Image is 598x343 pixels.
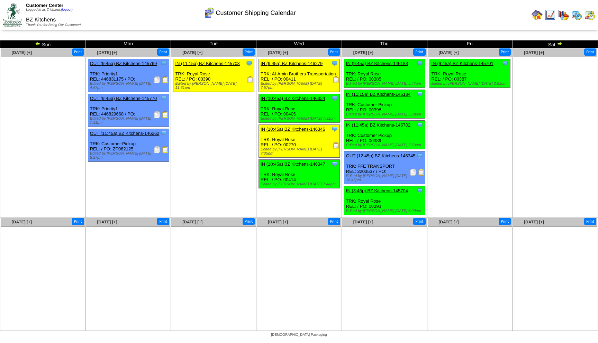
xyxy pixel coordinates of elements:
[571,9,582,20] img: calendarprod.gif
[162,111,169,118] img: Bill of Lading
[203,7,215,18] img: calendarcustomer.gif
[261,61,323,66] a: IN (9:45a) BZ Kitchens-146279
[0,40,86,48] td: Sun
[175,61,239,66] a: IN (11:15a) BZ Kitchens-145703
[12,220,32,224] span: [DATE] [+]
[268,50,288,55] a: [DATE] [+]
[524,220,544,224] a: [DATE] [+]
[429,59,510,88] div: TRK: Royal Rose REL: / PO: 00387
[584,9,595,20] img: calendarinout.gif
[416,152,423,159] img: Tooltip
[416,91,423,98] img: Tooltip
[502,60,509,67] img: Tooltip
[331,126,338,132] img: Tooltip
[346,122,410,128] a: IN (11:45a) BZ Kitchens-145702
[344,121,425,149] div: TRK: Customer Pickup REL: / PO: 00389
[524,50,544,55] a: [DATE] [+]
[160,95,167,102] img: Tooltip
[97,50,117,55] a: [DATE] [+]
[346,92,410,97] a: IN (11:15a) BZ Kitchens-146184
[328,218,340,225] button: Print
[557,41,562,46] img: arrowright.gif
[259,94,340,123] div: TRK: Royal Rose REL: / PO: 00406
[584,48,596,56] button: Print
[499,48,511,56] button: Print
[331,60,338,67] img: Tooltip
[331,95,338,102] img: Tooltip
[162,146,169,153] img: Bill of Lading
[85,40,171,48] td: Mon
[35,41,40,46] img: arrowleft.gif
[438,220,459,224] a: [DATE] [+]
[438,50,459,55] span: [DATE] [+]
[26,8,73,12] span: Logged in as Trichards
[413,48,425,56] button: Print
[271,333,327,337] span: [DEMOGRAPHIC_DATA] Packaging
[72,218,84,225] button: Print
[12,50,32,55] a: [DATE] [+]
[26,17,56,23] span: BZ Kitchens
[344,151,425,184] div: TRK: FFE TRANSPORT REL: 3203537 / PO:
[261,96,325,101] a: IN (10:45a) BZ Kitchens-146324
[182,50,202,55] a: [DATE] [+]
[346,209,425,213] div: Edited by [PERSON_NAME] [DATE] 6:09pm
[410,169,417,176] img: Packing Slip
[353,50,373,55] a: [DATE] [+]
[328,48,340,56] button: Print
[346,61,408,66] a: IN (9:45a) BZ Kitchens-146183
[97,220,117,224] a: [DATE] [+]
[346,153,416,158] a: OUT (12:45p) BZ Kitchens-146345
[261,161,325,167] a: IN (10:45a) BZ Kitchens-146347
[26,23,81,27] span: Thank You for Being Our Customer!
[432,82,510,86] div: Edited by [PERSON_NAME] [DATE] 2:51pm
[216,9,296,17] span: Customer Shipping Calendar
[268,220,288,224] a: [DATE] [+]
[346,188,408,193] a: IN (3:45p) BZ Kitchens-145704
[90,96,157,101] a: OUT (9:45a) BZ Kitchens-145770
[243,48,255,56] button: Print
[3,3,22,26] img: ZoRoCo_Logo(Green%26Foil)%20jpg.webp
[259,160,340,188] div: TRK: Royal Rose REL: / PO: 00414
[261,182,339,186] div: Edited by [PERSON_NAME] [DATE] 7:44pm
[72,48,84,56] button: Print
[88,94,169,127] div: TRK: Priority1 REL: 446829668 / PO:
[247,76,254,83] img: Receiving Document
[182,220,202,224] a: [DATE] [+]
[558,9,569,20] img: graph.gif
[342,40,427,48] td: Thu
[90,82,169,90] div: Edited by [PERSON_NAME] [DATE] 4:47pm
[90,61,157,66] a: OUT (9:45a) BZ Kitchens-145769
[173,59,254,92] div: TRK: Royal Rose REL: / PO: 00390
[160,60,167,67] img: Tooltip
[90,151,169,160] div: Edited by [PERSON_NAME] [DATE] 5:27pm
[154,111,161,118] img: Packing Slip
[261,82,339,90] div: Edited by [PERSON_NAME] [DATE] 7:57pm
[353,220,373,224] a: [DATE] [+]
[256,40,342,48] td: Wed
[154,146,161,153] img: Packing Slip
[513,40,598,48] td: Sat
[418,169,425,176] img: Bill of Lading
[344,59,425,88] div: TRK: Royal Rose REL: / PO: 00385
[157,48,169,56] button: Print
[333,76,339,83] img: Receiving Document
[413,218,425,225] button: Print
[427,40,513,48] td: Fri
[154,76,161,83] img: Packing Slip
[162,76,169,83] img: Bill of Lading
[344,186,425,215] div: TRK: Royal Rose REL: / PO: 00393
[259,125,340,158] div: TRK: Royal Rose REL: / PO: 00270
[346,82,425,86] div: Edited by [PERSON_NAME] [DATE] 5:47pm
[61,8,73,12] a: (logout)
[171,40,256,48] td: Tue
